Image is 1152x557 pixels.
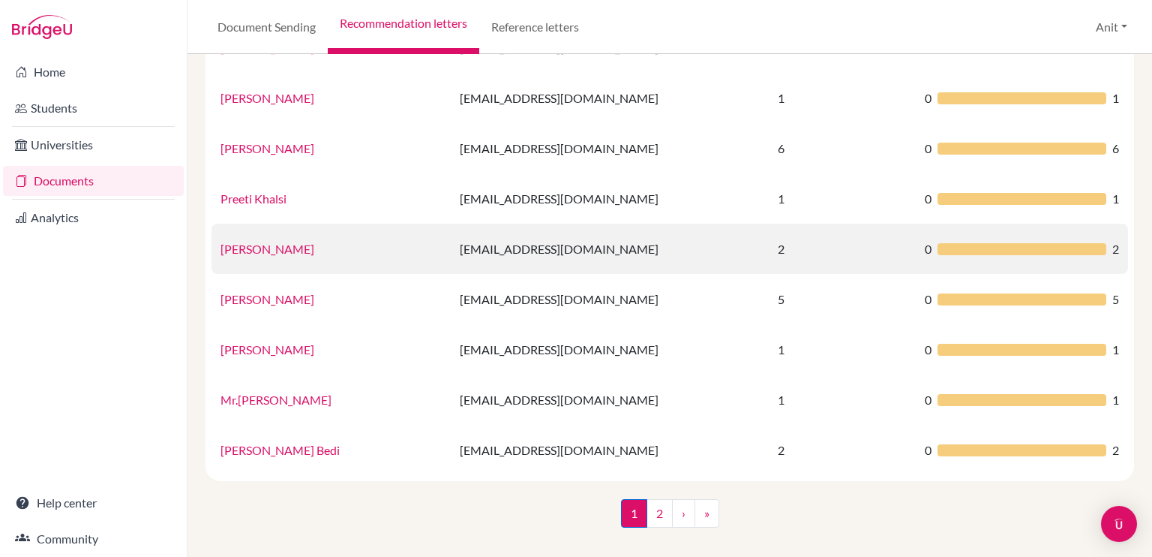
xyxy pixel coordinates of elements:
a: Analytics [3,203,184,233]
a: Help center [3,488,184,518]
span: 0 [925,391,931,409]
a: 2 [646,499,673,528]
span: 1 [1112,391,1119,409]
a: Home [3,57,184,87]
a: Documents [3,166,184,196]
span: 1 [1112,190,1119,208]
a: Students [3,93,184,123]
span: 1 [1112,341,1119,359]
a: [PERSON_NAME] Bedi [220,443,340,457]
td: 1 [769,73,915,123]
td: [EMAIL_ADDRESS][DOMAIN_NAME] [451,324,769,375]
nav: ... [621,499,719,540]
span: 1 [1112,89,1119,107]
td: 2 [769,425,915,475]
a: [PERSON_NAME] [220,292,314,306]
span: 0 [925,441,931,459]
span: 6 [1112,140,1119,158]
span: 0 [925,190,931,208]
span: 2 [1112,441,1119,459]
span: 1 [621,499,647,528]
td: [EMAIL_ADDRESS][DOMAIN_NAME] [451,73,769,123]
a: Mr.[PERSON_NAME] [220,393,331,407]
a: Universities [3,130,184,160]
span: 0 [925,140,931,158]
span: 2 [1112,240,1119,258]
a: › [672,499,695,528]
a: Community [3,524,184,554]
a: [PERSON_NAME] [220,342,314,357]
td: 1 [769,324,915,375]
a: [PERSON_NAME] [220,41,314,55]
a: [PERSON_NAME] [220,141,314,155]
a: Preeti Khalsi [220,191,286,206]
img: Bridge-U [12,15,72,39]
button: Anit [1089,13,1134,41]
td: [EMAIL_ADDRESS][DOMAIN_NAME] [451,375,769,425]
td: 2 [769,224,915,274]
span: 0 [925,291,931,309]
a: » [694,499,719,528]
span: 0 [925,341,931,359]
div: Open Intercom Messenger [1101,506,1137,542]
span: 0 [925,240,931,258]
td: [EMAIL_ADDRESS][DOMAIN_NAME] [451,425,769,475]
td: 1 [769,375,915,425]
td: 1 [769,173,915,224]
span: 5 [1112,291,1119,309]
td: [EMAIL_ADDRESS][DOMAIN_NAME] [451,274,769,324]
td: [EMAIL_ADDRESS][DOMAIN_NAME] [451,123,769,173]
a: [PERSON_NAME] [220,242,314,256]
td: 6 [769,123,915,173]
td: [EMAIL_ADDRESS][DOMAIN_NAME] [451,224,769,274]
span: 0 [925,89,931,107]
td: 5 [769,274,915,324]
a: [PERSON_NAME] [220,91,314,105]
td: [EMAIL_ADDRESS][DOMAIN_NAME] [451,173,769,224]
